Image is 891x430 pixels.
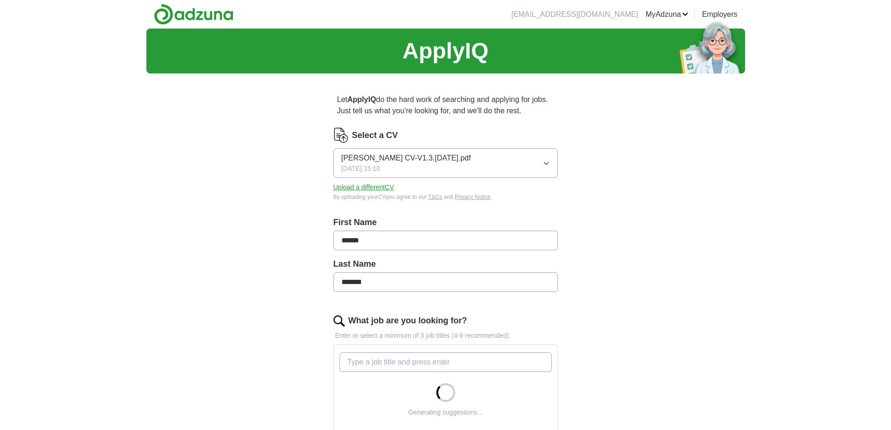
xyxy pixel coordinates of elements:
label: First Name [333,216,558,229]
input: Type a job title and press enter [340,352,552,372]
a: Employers [702,9,738,20]
label: Select a CV [352,129,398,142]
p: Let do the hard work of searching and applying for jobs. Just tell us what you're looking for, an... [333,90,558,120]
li: [EMAIL_ADDRESS][DOMAIN_NAME] [511,9,638,20]
strong: ApplyIQ [348,95,376,103]
img: search.png [333,315,345,327]
p: Enter or select a minimum of 3 job titles (4-8 recommended) [333,331,558,341]
button: [PERSON_NAME] CV-V1.3.[DATE].pdf[DATE] 15:10 [333,148,558,178]
span: [DATE] 15:10 [341,164,380,174]
button: Upload a differentCV [333,182,394,192]
img: CV Icon [333,128,348,143]
a: MyAdzuna [645,9,688,20]
h1: ApplyIQ [402,34,488,68]
div: Generating suggestions... [408,408,483,417]
a: Privacy Notice [455,194,491,200]
label: What job are you looking for? [348,314,467,327]
span: [PERSON_NAME] CV-V1.3.[DATE].pdf [341,153,471,164]
label: Last Name [333,258,558,270]
div: By uploading your CV you agree to our and . [333,193,558,201]
img: Adzuna logo [154,4,233,25]
a: T&Cs [428,194,442,200]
